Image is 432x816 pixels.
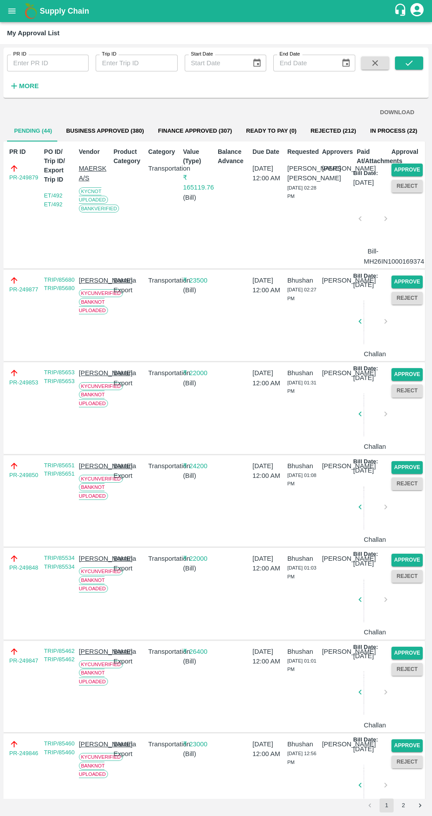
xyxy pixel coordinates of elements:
p: Bhushan [287,554,319,563]
p: [PERSON_NAME] [322,739,353,749]
p: Transportation [148,554,179,563]
p: Challan [364,627,382,637]
button: Reject [391,477,423,490]
span: Bank Not Uploaded [79,483,108,500]
p: Banana Export [113,647,145,667]
p: ₹ 26400 [183,647,214,656]
span: [DATE] 01:03 PM [287,565,317,579]
span: [DATE] 12:56 PM [287,751,317,765]
button: Business Approved (380) [59,120,151,142]
label: End Date [279,51,300,58]
p: Due Date [253,147,284,156]
span: [DATE] 01:31 PM [287,380,317,394]
p: ₹ 24200 [183,461,214,471]
span: [DATE] 02:27 PM [287,287,317,301]
a: PR-249847 [9,656,38,665]
p: Vendor [79,147,110,156]
p: ( Bill ) [183,193,214,202]
p: Transportation [148,647,179,656]
p: [PERSON_NAME] [322,164,353,173]
p: Challan [364,442,382,451]
button: Approve [391,276,423,288]
p: [DATE] [353,466,374,475]
p: Transportation [148,461,179,471]
button: Ready To Pay (0) [239,120,303,142]
a: PR-249877 [9,285,38,294]
p: [DATE] [353,744,374,754]
p: Banana Export [113,276,145,295]
p: ₹ 22000 [183,368,214,378]
a: PR-249846 [9,749,38,758]
b: Supply Chain [40,7,89,15]
p: Bill Date: [353,550,378,559]
p: Bill Date: [353,272,378,280]
p: Transportation [148,276,179,285]
p: Bhushan [287,368,319,378]
button: Reject [391,292,423,305]
a: TRIP/85680 TRIP/85680 [44,276,74,292]
p: [PERSON_NAME] [79,554,110,563]
p: [DATE] 12:00 AM [253,164,284,183]
div: My Approval List [7,27,60,39]
p: Challan [364,535,382,544]
div: customer-support [394,3,409,19]
p: [DATE] 12:00 AM [253,276,284,295]
a: PR-249848 [9,563,38,572]
span: KYC Unverified [79,382,123,390]
p: ₹ 22000 [183,554,214,563]
p: [DATE] 12:00 AM [253,461,284,481]
p: [PERSON_NAME] [PERSON_NAME] [287,164,319,183]
p: Approval [391,147,423,156]
span: Bank Not Uploaded [79,576,108,593]
span: KYC Not Uploaded [79,187,108,204]
button: Reject [391,756,423,768]
label: Trip ID [102,51,116,58]
button: Approve [391,554,423,566]
a: PR-249853 [9,378,38,387]
a: Supply Chain [40,5,394,17]
input: Start Date [185,55,245,71]
span: Bank Not Uploaded [79,669,108,686]
p: Banana Export [113,461,145,481]
p: [DATE] [353,559,374,568]
button: Rejected (212) [303,120,363,142]
p: Balance Advance [218,147,249,166]
button: Approve [391,461,423,474]
span: [DATE] 02:28 PM [287,185,317,199]
button: open drawer [2,1,22,21]
img: logo [22,2,40,20]
p: Bill Date: [353,643,378,652]
p: Requested [287,147,319,156]
p: Transportation [148,164,179,173]
a: TRIP/85651 TRIP/85651 [44,462,74,477]
p: Banana Export [113,368,145,388]
a: PR-249879 [9,173,38,182]
button: Reject [391,570,423,583]
p: [PERSON_NAME] [322,647,353,656]
p: [PERSON_NAME] [79,368,110,378]
p: [DATE] 12:00 AM [253,647,284,667]
button: Reject [391,663,423,676]
p: Bill Date: [353,736,378,744]
p: Challan [364,349,382,359]
p: Transportation [148,739,179,749]
a: ET/492 ET/492 [44,192,63,208]
span: Bank Not Uploaded [79,762,108,779]
span: Bank Verified [79,205,119,212]
a: TRIP/85460 TRIP/85460 [44,740,74,756]
p: ( Bill ) [183,378,214,388]
p: ₹ 23500 [183,276,214,285]
button: Approve [391,368,423,381]
p: [DATE] 12:00 AM [253,554,284,574]
button: Reject [391,384,423,397]
a: TRIP/85653 TRIP/85653 [44,369,74,384]
button: Choose date [249,55,265,71]
p: Category [148,147,179,156]
span: [DATE] 01:01 PM [287,658,317,672]
p: ₹ 23000 [183,739,214,749]
button: Approve [391,739,423,752]
p: Bill-MH26IN1000169374 [364,246,382,266]
p: ( Bill ) [183,563,214,573]
span: KYC Unverified [79,567,123,575]
button: Go to next page [413,798,427,812]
